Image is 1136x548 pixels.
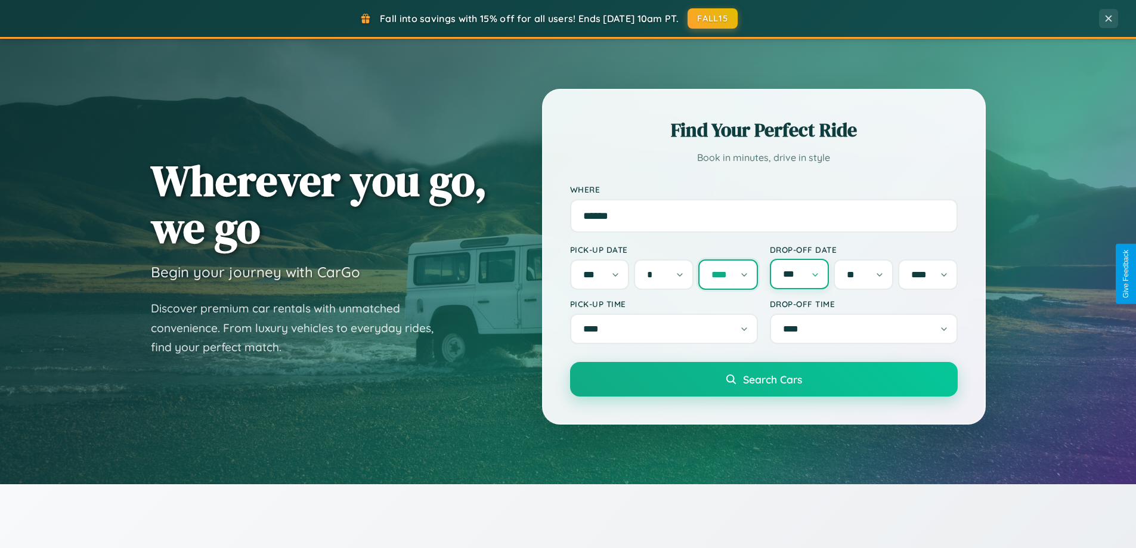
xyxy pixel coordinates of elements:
h1: Wherever you go, we go [151,157,487,251]
label: Where [570,184,958,194]
button: Search Cars [570,362,958,397]
p: Book in minutes, drive in style [570,149,958,166]
span: Fall into savings with 15% off for all users! Ends [DATE] 10am PT. [380,13,679,24]
p: Discover premium car rentals with unmatched convenience. From luxury vehicles to everyday rides, ... [151,299,449,357]
div: Give Feedback [1122,250,1130,298]
label: Drop-off Time [770,299,958,309]
label: Pick-up Date [570,244,758,255]
label: Drop-off Date [770,244,958,255]
label: Pick-up Time [570,299,758,309]
h2: Find Your Perfect Ride [570,117,958,143]
button: FALL15 [688,8,738,29]
span: Search Cars [743,373,802,386]
h3: Begin your journey with CarGo [151,263,360,281]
